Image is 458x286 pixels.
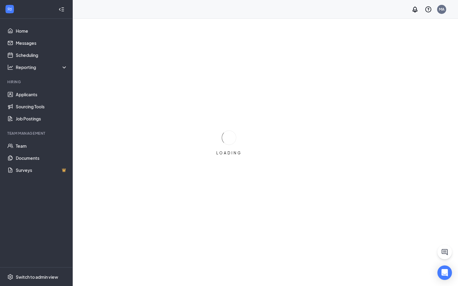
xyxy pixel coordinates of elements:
[437,245,452,259] button: ChatActive
[16,274,58,280] div: Switch to admin view
[7,131,66,136] div: Team Management
[16,140,68,152] a: Team
[411,6,419,13] svg: Notifications
[7,79,66,84] div: Hiring
[16,113,68,125] a: Job Postings
[16,88,68,100] a: Applicants
[439,7,444,12] div: MA
[16,64,68,70] div: Reporting
[7,6,13,12] svg: WorkstreamLogo
[441,248,448,256] svg: ChatActive
[16,164,68,176] a: SurveysCrown
[58,6,65,12] svg: Collapse
[437,265,452,280] div: Open Intercom Messenger
[425,6,432,13] svg: QuestionInfo
[214,150,244,156] div: LOADING
[7,274,13,280] svg: Settings
[16,49,68,61] a: Scheduling
[16,25,68,37] a: Home
[16,100,68,113] a: Sourcing Tools
[16,37,68,49] a: Messages
[7,64,13,70] svg: Analysis
[16,152,68,164] a: Documents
